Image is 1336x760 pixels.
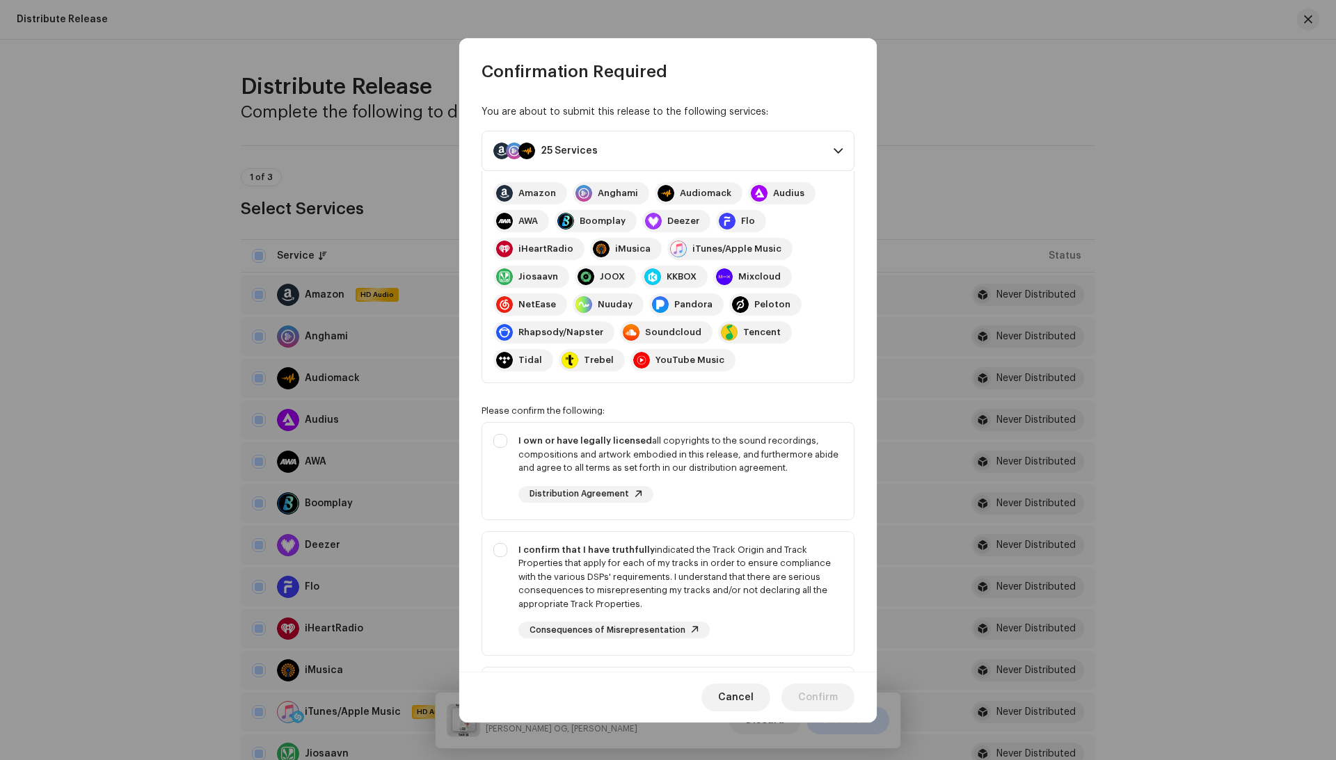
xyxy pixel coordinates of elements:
[482,531,854,656] p-togglebutton: I confirm that I have truthfullyindicated the Track Origin and Track Properties that apply for ea...
[482,60,667,83] span: Confirmation Required
[701,683,770,711] button: Cancel
[718,683,754,711] span: Cancel
[584,355,614,366] div: Trebel
[482,105,854,120] div: You are about to submit this release to the following services:
[482,422,854,520] p-togglebutton: I own or have legally licensedall copyrights to the sound recordings, compositions and artwork em...
[518,243,573,254] div: iHeartRadio
[518,434,843,475] div: all copyrights to the sound recordings, compositions and artwork embodied in this release, and fu...
[692,243,781,254] div: iTunes/Apple Music
[518,355,542,366] div: Tidal
[754,299,790,310] div: Peloton
[667,271,697,282] div: KKBOX
[518,299,556,310] div: NetEase
[655,355,724,366] div: YouTube Music
[598,299,633,310] div: Nuuday
[580,216,626,227] div: Boomplay
[518,436,652,445] strong: I own or have legally licensed
[738,271,781,282] div: Mixcloud
[518,216,538,227] div: AWA
[482,405,854,417] div: Please confirm the following:
[482,171,854,383] p-accordion-content: 25 Services
[645,327,701,338] div: Soundcloud
[518,271,558,282] div: Jiosaavn
[600,271,625,282] div: JOOX
[518,327,603,338] div: Rhapsody/Napster
[518,542,843,611] div: indicated the Track Origin and Track Properties that apply for each of my tracks in order to ensu...
[530,490,629,499] span: Distribution Agreement
[530,625,685,634] span: Consequences of Misrepresentation
[798,683,838,711] span: Confirm
[743,327,781,338] div: Tencent
[741,216,755,227] div: Flo
[667,216,699,227] div: Deezer
[615,243,651,254] div: iMusica
[680,188,731,199] div: Audiomack
[541,145,598,156] div: 25 Services
[598,188,638,199] div: Anghami
[518,544,655,553] strong: I confirm that I have truthfully
[518,188,556,199] div: Amazon
[674,299,713,310] div: Pandora
[781,683,854,711] button: Confirm
[773,188,804,199] div: Audius
[482,131,854,171] p-accordion-header: 25 Services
